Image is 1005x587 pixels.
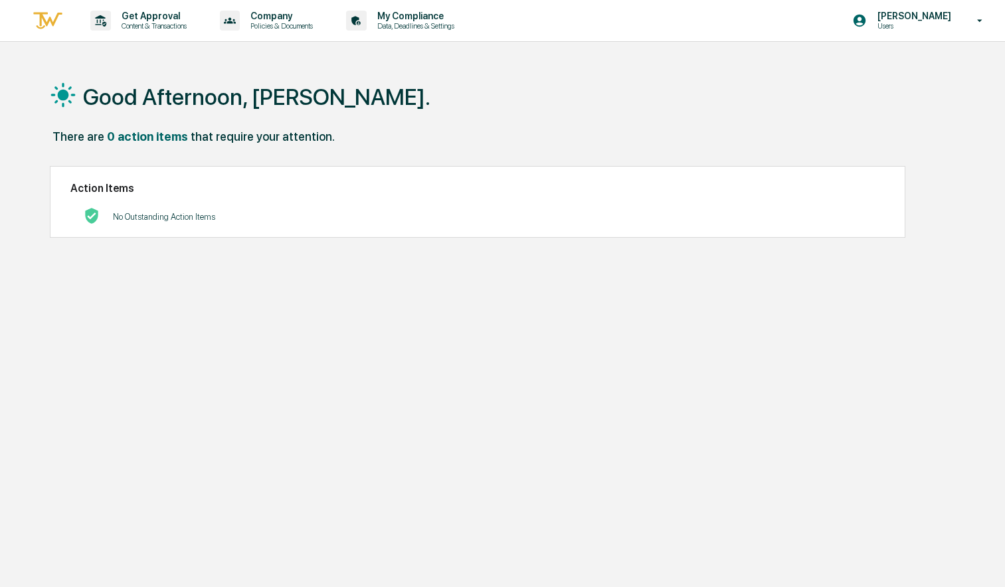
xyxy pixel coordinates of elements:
p: [PERSON_NAME] [867,11,958,21]
p: Company [240,11,320,21]
div: that require your attention. [191,129,335,143]
p: My Compliance [367,11,461,21]
p: No Outstanding Action Items [113,212,215,222]
img: logo [32,10,64,32]
img: No Actions logo [84,208,100,224]
h2: Action Items [70,182,885,195]
p: Content & Transactions [111,21,193,31]
p: Data, Deadlines & Settings [367,21,461,31]
div: There are [52,129,104,143]
p: Get Approval [111,11,193,21]
p: Users [867,21,958,31]
div: 0 action items [107,129,188,143]
h1: Good Afternoon, [PERSON_NAME]. [83,84,430,110]
p: Policies & Documents [240,21,320,31]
